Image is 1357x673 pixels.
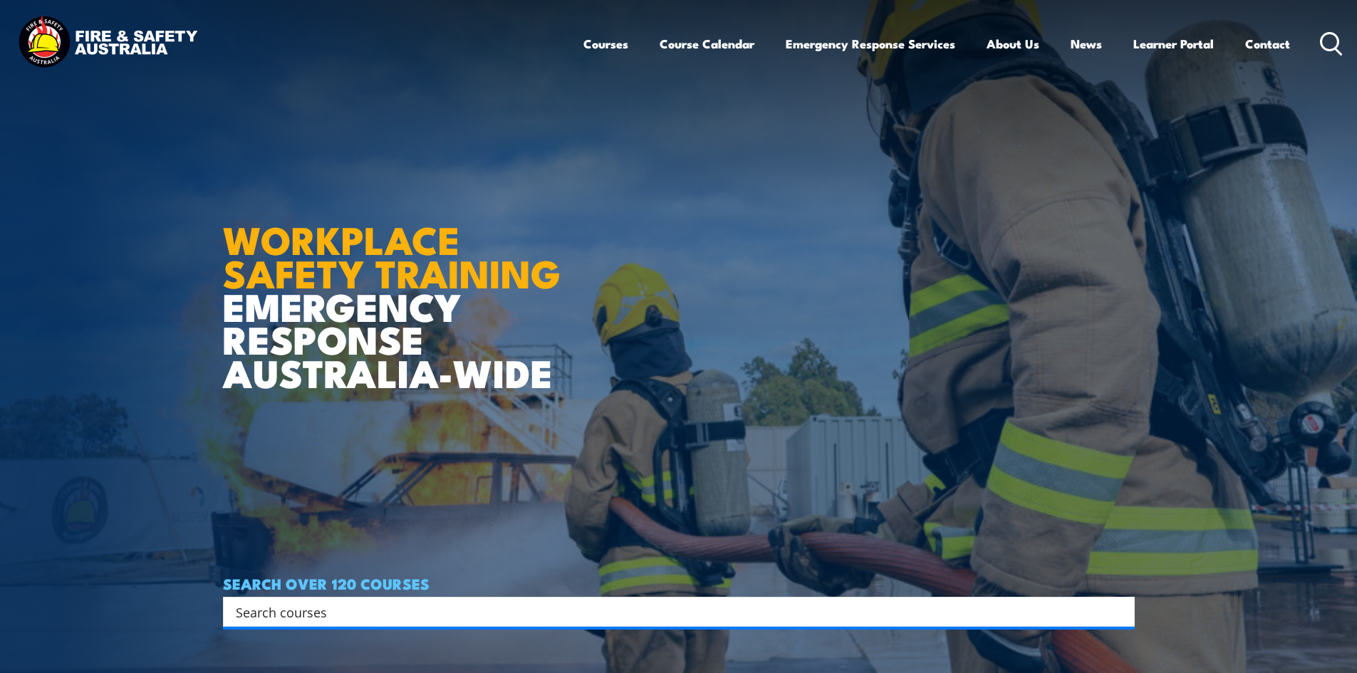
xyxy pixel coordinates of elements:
[786,25,955,63] a: Emergency Response Services
[660,25,754,63] a: Course Calendar
[1245,25,1290,63] a: Contact
[236,601,1103,622] input: Search input
[1071,25,1102,63] a: News
[987,25,1039,63] a: About Us
[1110,602,1130,622] button: Search magnifier button
[583,25,628,63] a: Courses
[239,602,1106,622] form: Search form
[223,209,561,301] strong: WORKPLACE SAFETY TRAINING
[223,187,571,389] h1: EMERGENCY RESPONSE AUSTRALIA-WIDE
[223,575,1135,591] h4: SEARCH OVER 120 COURSES
[1133,25,1214,63] a: Learner Portal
